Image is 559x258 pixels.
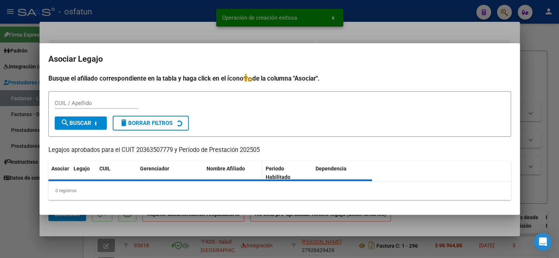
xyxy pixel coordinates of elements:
datatable-header-cell: Dependencia [313,161,372,185]
span: Borrar Filtros [119,120,173,126]
p: Legajos aprobados para el CUIT 20363507779 y Período de Prestación 202505 [48,146,511,155]
span: Gerenciador [140,166,169,172]
datatable-header-cell: Gerenciador [137,161,204,185]
span: Buscar [61,120,91,126]
span: CUIL [99,166,110,172]
button: Buscar [55,116,107,130]
datatable-header-cell: Nombre Afiliado [204,161,263,185]
h2: Asociar Legajo [48,52,511,66]
button: Borrar Filtros [113,116,189,130]
datatable-header-cell: Legajo [71,161,96,185]
div: 0 registros [48,181,511,200]
mat-icon: delete [119,118,128,127]
span: Nombre Afiliado [207,166,245,172]
span: Asociar [51,166,69,172]
div: Open Intercom Messenger [534,233,552,251]
span: Legajo [74,166,90,172]
span: Periodo Habilitado [266,166,290,180]
h4: Busque el afiliado correspondiente en la tabla y haga click en el ícono de la columna "Asociar". [48,74,511,83]
datatable-header-cell: CUIL [96,161,137,185]
datatable-header-cell: Asociar [48,161,71,185]
mat-icon: search [61,118,69,127]
datatable-header-cell: Periodo Habilitado [263,161,313,185]
span: Dependencia [316,166,347,172]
